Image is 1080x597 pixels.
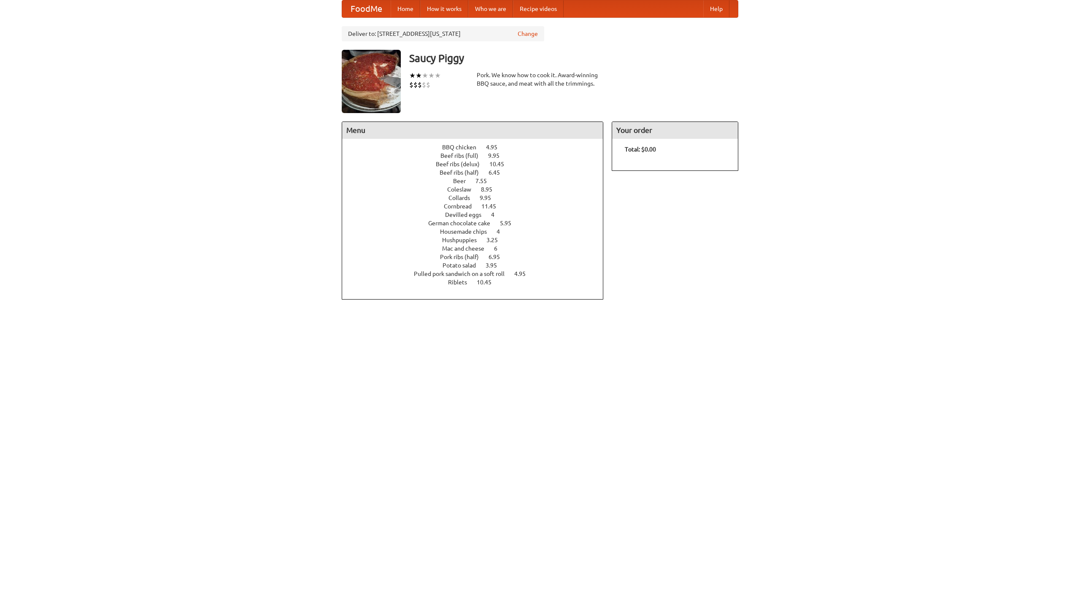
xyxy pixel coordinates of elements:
a: Riblets 10.45 [448,279,507,286]
span: 9.95 [488,152,508,159]
span: Devilled eggs [445,211,490,218]
span: German chocolate cake [428,220,499,227]
span: 7.55 [475,178,495,184]
a: Collards 9.95 [448,194,507,201]
li: ★ [422,71,428,80]
li: ★ [428,71,435,80]
span: BBQ chicken [442,144,485,151]
span: 10.45 [477,279,500,286]
span: 3.25 [486,237,506,243]
li: ★ [409,71,416,80]
a: Potato salad 3.95 [443,262,513,269]
span: 4.95 [514,270,534,277]
span: 9.95 [480,194,499,201]
a: FoodMe [342,0,391,17]
a: Pulled pork sandwich on a soft roll 4.95 [414,270,541,277]
a: Recipe videos [513,0,564,17]
li: ★ [435,71,441,80]
a: BBQ chicken 4.95 [442,144,513,151]
img: angular.jpg [342,50,401,113]
span: Beef ribs (half) [440,169,487,176]
span: 4.95 [486,144,506,151]
span: Collards [448,194,478,201]
li: $ [426,80,430,89]
span: 4 [497,228,508,235]
span: Beer [453,178,474,184]
h4: Your order [612,122,738,139]
a: German chocolate cake 5.95 [428,220,527,227]
span: 10.45 [489,161,513,167]
span: Housemade chips [440,228,495,235]
a: Change [518,30,538,38]
a: Coleslaw 8.95 [447,186,508,193]
a: Who we are [468,0,513,17]
a: Pork ribs (half) 6.95 [440,254,516,260]
span: Riblets [448,279,475,286]
span: Mac and cheese [442,245,493,252]
a: Help [703,0,729,17]
span: Pork ribs (half) [440,254,487,260]
span: 11.45 [481,203,505,210]
span: Pulled pork sandwich on a soft roll [414,270,513,277]
a: Beef ribs (half) 6.45 [440,169,516,176]
li: ★ [416,71,422,80]
span: 3.95 [486,262,505,269]
span: 8.95 [481,186,501,193]
h3: Saucy Piggy [409,50,738,67]
li: $ [422,80,426,89]
a: Devilled eggs 4 [445,211,510,218]
li: $ [418,80,422,89]
span: 6 [494,245,506,252]
span: Cornbread [444,203,480,210]
a: Housemade chips 4 [440,228,516,235]
div: Deliver to: [STREET_ADDRESS][US_STATE] [342,26,544,41]
li: $ [409,80,413,89]
a: Beer 7.55 [453,178,502,184]
span: Beef ribs (delux) [436,161,488,167]
span: Hushpuppies [442,237,485,243]
span: Potato salad [443,262,484,269]
a: Hushpuppies 3.25 [442,237,513,243]
a: Home [391,0,420,17]
span: Coleslaw [447,186,480,193]
b: Total: $0.00 [625,146,656,153]
a: Beef ribs (full) 9.95 [440,152,515,159]
span: Beef ribs (full) [440,152,487,159]
a: Beef ribs (delux) 10.45 [436,161,520,167]
a: How it works [420,0,468,17]
li: $ [413,80,418,89]
div: Pork. We know how to cook it. Award-winning BBQ sauce, and meat with all the trimmings. [477,71,603,88]
h4: Menu [342,122,603,139]
span: 4 [491,211,503,218]
span: 5.95 [500,220,520,227]
span: 6.45 [489,169,508,176]
a: Cornbread 11.45 [444,203,512,210]
a: Mac and cheese 6 [442,245,513,252]
span: 6.95 [489,254,508,260]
